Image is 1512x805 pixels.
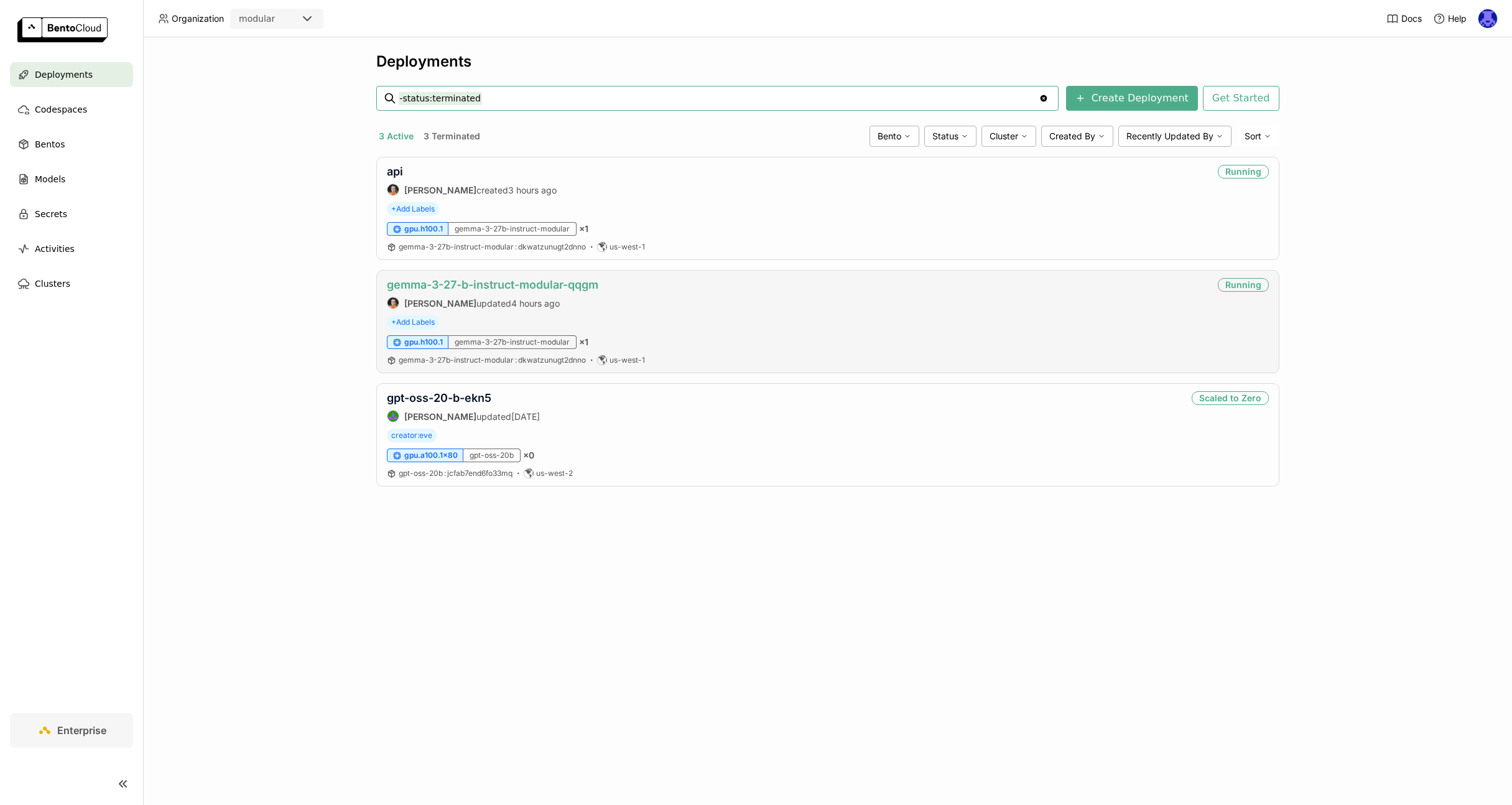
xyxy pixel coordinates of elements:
div: Created By [1041,126,1113,147]
a: Secrets [10,202,133,226]
span: Bentos [35,137,65,152]
strong: [PERSON_NAME] [404,298,476,309]
div: Running [1218,278,1269,292]
div: Help [1433,12,1467,25]
span: 3 hours ago [508,185,557,195]
a: Docs [1386,12,1422,25]
a: gemma-3-27b-instruct-modular:dkwatzunugt2dnno [399,355,586,365]
a: gemma-3-27-b-instruct-modular-qqgm [387,278,598,291]
div: Scaled to Zero [1192,391,1269,405]
span: +Add Labels [387,315,439,329]
span: : [444,468,446,478]
button: 3 Active [376,128,416,144]
img: Sean Sheng [387,184,399,195]
span: Deployments [35,67,93,82]
span: Activities [35,241,75,256]
span: gpu.h100.1 [404,337,443,347]
span: Cluster [990,131,1018,142]
span: gemma-3-27b-instruct-modular dkwatzunugt2dnno [399,242,586,251]
div: updated [387,297,598,309]
a: gemma-3-27b-instruct-modular:dkwatzunugt2dnno [399,242,586,252]
input: Search [399,88,1039,108]
span: Codespaces [35,102,87,117]
a: Activities [10,236,133,261]
div: gemma-3-27b-instruct-modular [448,222,577,236]
span: Bento [878,131,901,142]
button: 3 Terminated [421,128,483,144]
strong: [PERSON_NAME] [404,411,476,422]
span: × 0 [523,450,534,461]
span: Docs [1401,13,1422,24]
a: Models [10,167,133,192]
div: Recently Updated By [1118,126,1231,147]
a: Enterprise [10,713,133,748]
div: Status [924,126,976,147]
a: gpt-oss-20-b-ekn5 [387,391,491,404]
div: Deployments [376,52,1279,71]
div: Sort [1236,126,1279,147]
div: Bento [870,126,919,147]
img: Sean Sheng [387,297,399,309]
span: 4 hours ago [511,298,560,309]
span: Sort [1245,131,1261,142]
span: Organization [172,13,224,24]
span: Help [1448,13,1467,24]
input: Selected modular. [276,13,277,26]
a: gpt-oss-20b:jcfab7end6fo33mq [399,468,513,478]
div: gemma-3-27b-instruct-modular [448,335,577,349]
div: updated [387,410,540,422]
img: Shenyang Zhao [387,411,399,422]
span: +Add Labels [387,202,439,216]
a: Codespaces [10,97,133,122]
div: gpt-oss-20b [463,449,521,462]
span: us-west-1 [610,355,645,365]
span: us-west-1 [610,242,645,252]
span: gpu.a100.1x80 [404,450,458,460]
a: Clusters [10,271,133,296]
span: Models [35,172,65,187]
img: Newton Jain [1478,9,1497,28]
span: × 1 [579,337,588,348]
img: logo [17,17,108,42]
a: Deployments [10,62,133,87]
span: gpt-oss-20b jcfab7end6fo33mq [399,468,513,478]
span: × 1 [579,223,588,235]
a: api [387,165,403,178]
span: Enterprise [57,724,106,737]
span: Clusters [35,276,70,291]
strong: [PERSON_NAME] [404,185,476,195]
div: created [387,184,557,196]
div: modular [239,12,275,25]
span: gpu.h100.1 [404,224,443,234]
span: creator:eve [387,429,437,442]
span: Created By [1049,131,1095,142]
span: Status [932,131,958,142]
span: Recently Updated By [1126,131,1213,142]
button: Get Started [1203,86,1279,111]
span: : [515,355,517,365]
div: Cluster [981,126,1036,147]
button: Create Deployment [1066,86,1198,111]
span: [DATE] [511,411,540,422]
svg: Clear value [1039,93,1049,103]
span: : [515,242,517,251]
a: Bentos [10,132,133,157]
span: us-west-2 [536,468,573,478]
span: gemma-3-27b-instruct-modular dkwatzunugt2dnno [399,355,586,365]
span: Secrets [35,207,67,221]
div: Running [1218,165,1269,179]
